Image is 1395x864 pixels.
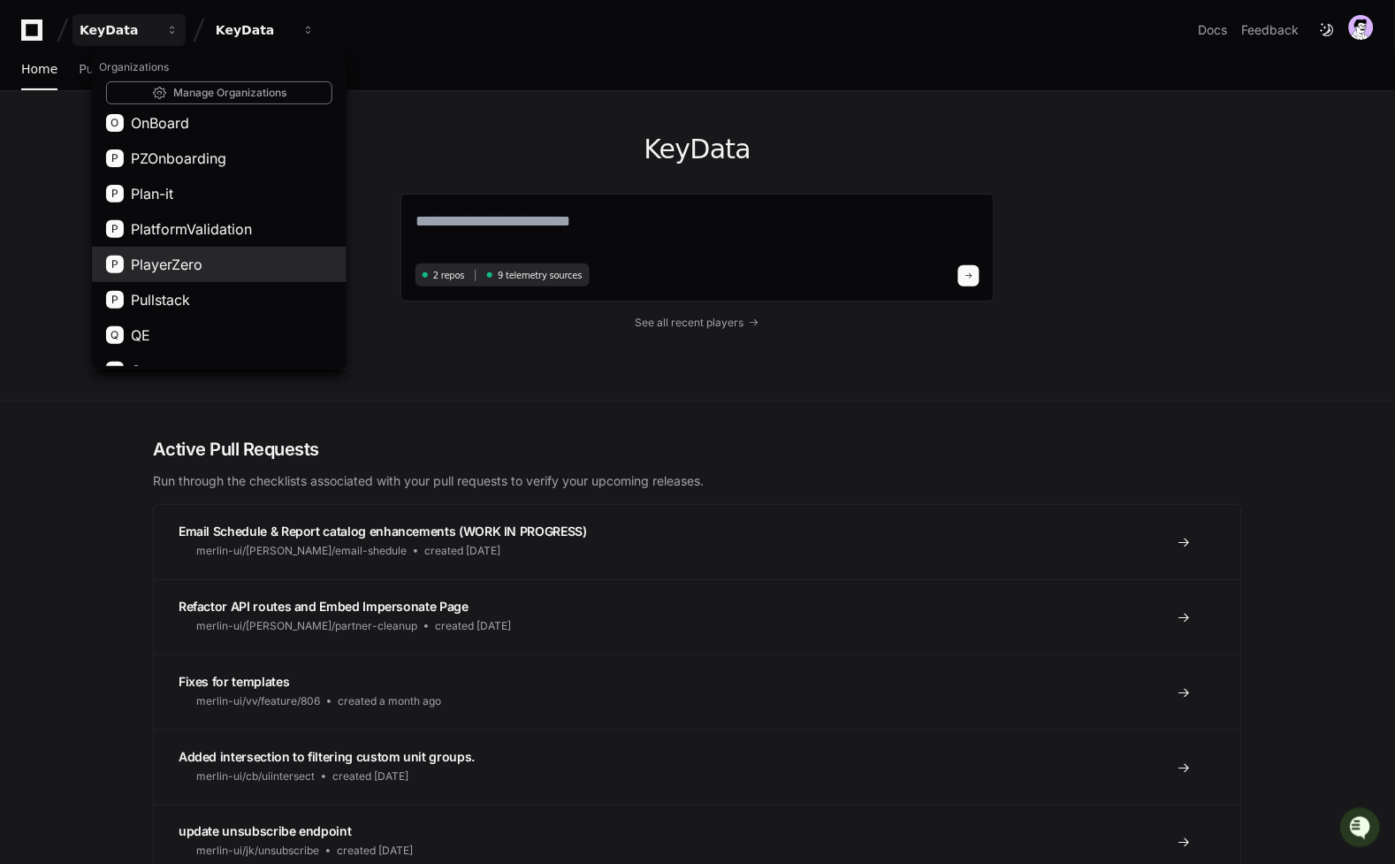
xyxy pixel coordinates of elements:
[131,254,202,275] span: PlayerZero
[18,132,50,164] img: 1756235613930-3d25f9e4-fa56-45dd-b3ad-e072dfbd1548
[131,360,181,381] span: Qooper
[337,845,413,859] span: created [DATE]
[332,769,408,784] span: created [DATE]
[106,220,124,238] div: P
[435,619,511,633] span: created [DATE]
[60,132,290,149] div: Start new chat
[400,134,995,165] h1: KeyData
[18,18,53,53] img: PlayerZero
[92,53,347,81] h1: Organizations
[131,289,190,310] span: Pullstack
[72,14,186,46] button: KeyData
[301,137,322,158] button: Start new chat
[179,824,352,839] span: update unsubscribe endpoint
[92,50,347,370] div: KeyData
[80,21,156,39] div: KeyData
[154,730,1241,805] a: Added intersection to filtering custom unit groups.merlin-ui/cb/uiintersectcreated [DATE]
[153,437,1242,462] h2: Active Pull Requests
[154,505,1241,579] a: Email Schedule & Report catalog enhancements (WORK IN PROGRESS)merlin-ui/[PERSON_NAME]/email-shed...
[424,544,500,558] span: created [DATE]
[1349,15,1374,40] img: avatar
[216,21,292,39] div: KeyData
[179,524,587,539] span: Email Schedule & Report catalog enhancements (WORK IN PROGRESS)
[1242,21,1300,39] button: Feedback
[131,183,173,204] span: Plan-it
[338,694,441,708] span: created a month ago
[131,148,226,169] span: PZOnboarding
[400,316,995,330] a: See all recent players
[79,64,161,74] span: Pull Requests
[106,362,124,379] div: Q
[131,325,150,346] span: QE
[21,50,57,90] a: Home
[106,256,124,273] div: P
[196,769,315,784] span: merlin-ui/cb/uiintersect
[79,50,161,90] a: Pull Requests
[196,845,319,859] span: merlin-ui/jk/unsubscribe
[106,114,124,132] div: O
[154,579,1241,654] a: Refactor API routes and Embed Impersonate Pagemerlin-ui/[PERSON_NAME]/partner-cleanupcreated [DATE]
[179,599,469,614] span: Refactor API routes and Embed Impersonate Page
[179,749,475,764] span: Added intersection to filtering custom unit groups.
[106,185,124,203] div: P
[433,269,465,282] span: 2 repos
[106,149,124,167] div: P
[1199,21,1228,39] a: Docs
[498,269,582,282] span: 9 telemetry sources
[21,64,57,74] span: Home
[196,544,407,558] span: merlin-ui/[PERSON_NAME]/email-shedule
[131,112,189,134] span: OnBoard
[125,185,214,199] a: Powered byPylon
[196,619,417,633] span: merlin-ui/[PERSON_NAME]/partner-cleanup
[179,674,289,689] span: Fixes for templates
[636,316,744,330] span: See all recent players
[1338,806,1386,853] iframe: Open customer support
[131,218,252,240] span: PlatformValidation
[176,186,214,199] span: Pylon
[106,291,124,309] div: P
[106,326,124,344] div: Q
[154,654,1241,730] a: Fixes for templatesmerlin-ui/vv/feature/806created a month ago
[196,694,320,708] span: merlin-ui/vv/feature/806
[209,14,322,46] button: KeyData
[18,71,322,99] div: Welcome
[106,81,332,104] a: Manage Organizations
[60,149,224,164] div: We're available if you need us!
[153,472,1242,490] p: Run through the checklists associated with your pull requests to verify your upcoming releases.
